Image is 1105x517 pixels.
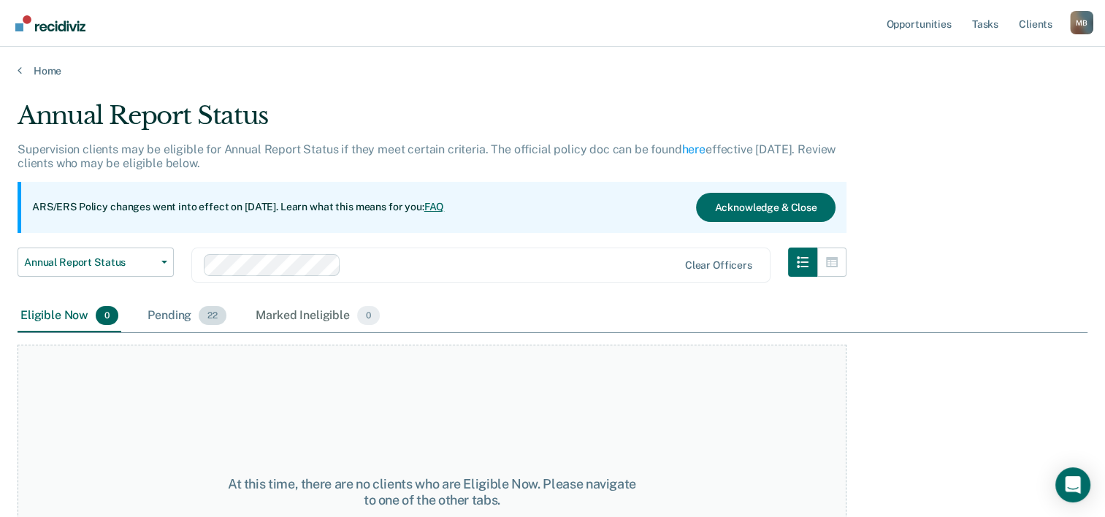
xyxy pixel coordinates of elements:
[682,142,706,156] a: here
[96,306,118,325] span: 0
[1070,11,1093,34] div: M B
[18,101,846,142] div: Annual Report Status
[18,142,836,170] p: Supervision clients may be eligible for Annual Report Status if they meet certain criteria. The o...
[424,201,445,212] a: FAQ
[145,300,229,332] div: Pending22
[199,306,226,325] span: 22
[685,259,752,272] div: Clear officers
[24,256,156,269] span: Annual Report Status
[696,193,835,222] button: Acknowledge & Close
[225,476,638,508] div: At this time, there are no clients who are Eligible Now. Please navigate to one of the other tabs.
[32,200,444,215] p: ARS/ERS Policy changes went into effect on [DATE]. Learn what this means for you:
[18,300,121,332] div: Eligible Now0
[15,15,85,31] img: Recidiviz
[253,300,383,332] div: Marked Ineligible0
[18,64,1087,77] a: Home
[1055,467,1090,502] div: Open Intercom Messenger
[357,306,380,325] span: 0
[1070,11,1093,34] button: Profile dropdown button
[18,248,174,277] button: Annual Report Status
